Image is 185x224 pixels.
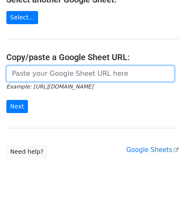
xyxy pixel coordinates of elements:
a: Google Sheets [126,146,179,154]
a: Need help? [6,145,47,158]
input: Next [6,100,28,113]
input: Paste your Google Sheet URL here [6,66,174,82]
h4: Copy/paste a Google Sheet URL: [6,52,179,62]
iframe: Chat Widget [143,183,185,224]
small: Example: [URL][DOMAIN_NAME] [6,83,93,90]
a: Select... [6,11,38,24]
